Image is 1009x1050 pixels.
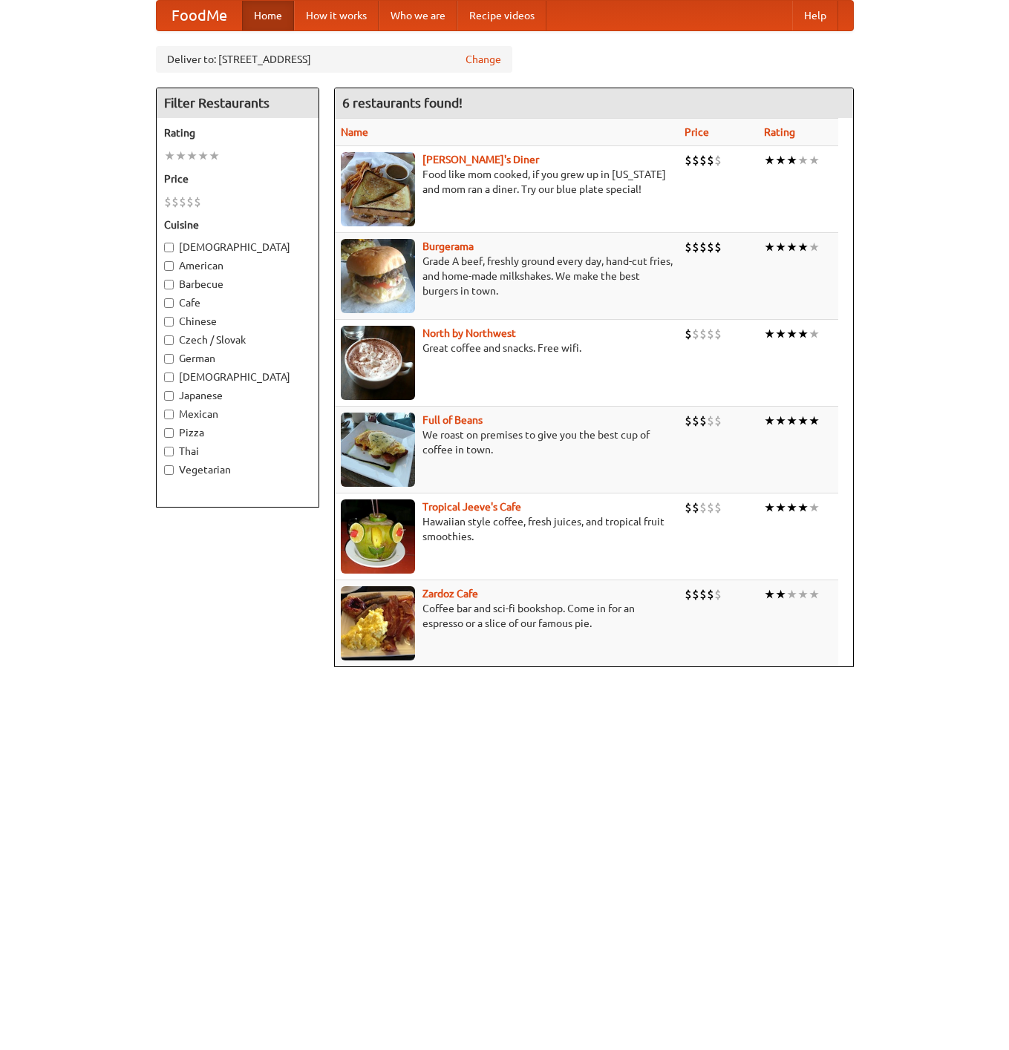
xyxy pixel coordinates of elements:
[809,413,820,429] li: ★
[809,586,820,603] li: ★
[714,152,722,168] li: $
[786,152,797,168] li: ★
[809,326,820,342] li: ★
[775,239,786,255] li: ★
[685,126,709,138] a: Price
[164,194,172,210] li: $
[699,586,707,603] li: $
[707,239,714,255] li: $
[707,499,714,516] li: $
[341,126,368,138] a: Name
[379,1,457,30] a: Who we are
[786,326,797,342] li: ★
[341,254,673,298] p: Grade A beef, freshly ground every day, hand-cut fries, and home-made milkshakes. We make the bes...
[172,194,179,210] li: $
[422,327,516,339] a: North by Northwest
[157,88,319,118] h4: Filter Restaurants
[164,148,175,164] li: ★
[422,588,478,600] a: Zardoz Cafe
[341,514,673,544] p: Hawaiian style coffee, fresh juices, and tropical fruit smoothies.
[714,499,722,516] li: $
[164,410,174,419] input: Mexican
[341,413,415,487] img: beans.jpg
[341,499,415,574] img: jeeves.jpg
[341,341,673,355] p: Great coffee and snacks. Free wifi.
[164,425,311,440] label: Pizza
[685,326,692,342] li: $
[797,239,809,255] li: ★
[197,148,209,164] li: ★
[164,335,174,345] input: Czech / Slovak
[797,413,809,429] li: ★
[775,326,786,342] li: ★
[164,317,174,327] input: Chinese
[164,332,311,347] label: Czech / Slovak
[156,46,512,73] div: Deliver to: [STREET_ADDRESS]
[764,413,775,429] li: ★
[164,298,174,308] input: Cafe
[797,152,809,168] li: ★
[764,239,775,255] li: ★
[164,277,311,292] label: Barbecue
[164,280,174,289] input: Barbecue
[341,601,673,631] p: Coffee bar and sci-fi bookshop. Come in for an espresso or a slice of our famous pie.
[764,499,775,516] li: ★
[164,388,311,403] label: Japanese
[164,240,311,255] label: [DEMOGRAPHIC_DATA]
[707,326,714,342] li: $
[714,586,722,603] li: $
[809,239,820,255] li: ★
[186,194,194,210] li: $
[164,373,174,382] input: [DEMOGRAPHIC_DATA]
[685,239,692,255] li: $
[809,499,820,516] li: ★
[692,152,699,168] li: $
[294,1,379,30] a: How it works
[164,314,311,329] label: Chinese
[786,499,797,516] li: ★
[164,465,174,475] input: Vegetarian
[707,586,714,603] li: $
[707,152,714,168] li: $
[707,413,714,429] li: $
[242,1,294,30] a: Home
[175,148,186,164] li: ★
[692,326,699,342] li: $
[692,239,699,255] li: $
[422,154,539,165] a: [PERSON_NAME]'s Diner
[164,258,311,273] label: American
[457,1,546,30] a: Recipe videos
[764,126,795,138] a: Rating
[775,152,786,168] li: ★
[186,148,197,164] li: ★
[797,586,809,603] li: ★
[422,240,474,252] a: Burgerama
[341,239,415,313] img: burgerama.jpg
[764,152,775,168] li: ★
[164,261,174,271] input: American
[699,152,707,168] li: $
[797,499,809,516] li: ★
[786,413,797,429] li: ★
[157,1,242,30] a: FoodMe
[699,499,707,516] li: $
[341,586,415,660] img: zardoz.jpg
[164,462,311,477] label: Vegetarian
[164,354,174,364] input: German
[341,167,673,197] p: Food like mom cooked, if you grew up in [US_STATE] and mom ran a diner. Try our blue plate special!
[699,326,707,342] li: $
[692,499,699,516] li: $
[422,501,521,513] a: Tropical Jeeve's Cafe
[164,351,311,366] label: German
[194,194,201,210] li: $
[692,413,699,429] li: $
[342,96,463,110] ng-pluralize: 6 restaurants found!
[685,499,692,516] li: $
[422,414,483,426] a: Full of Beans
[775,586,786,603] li: ★
[685,586,692,603] li: $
